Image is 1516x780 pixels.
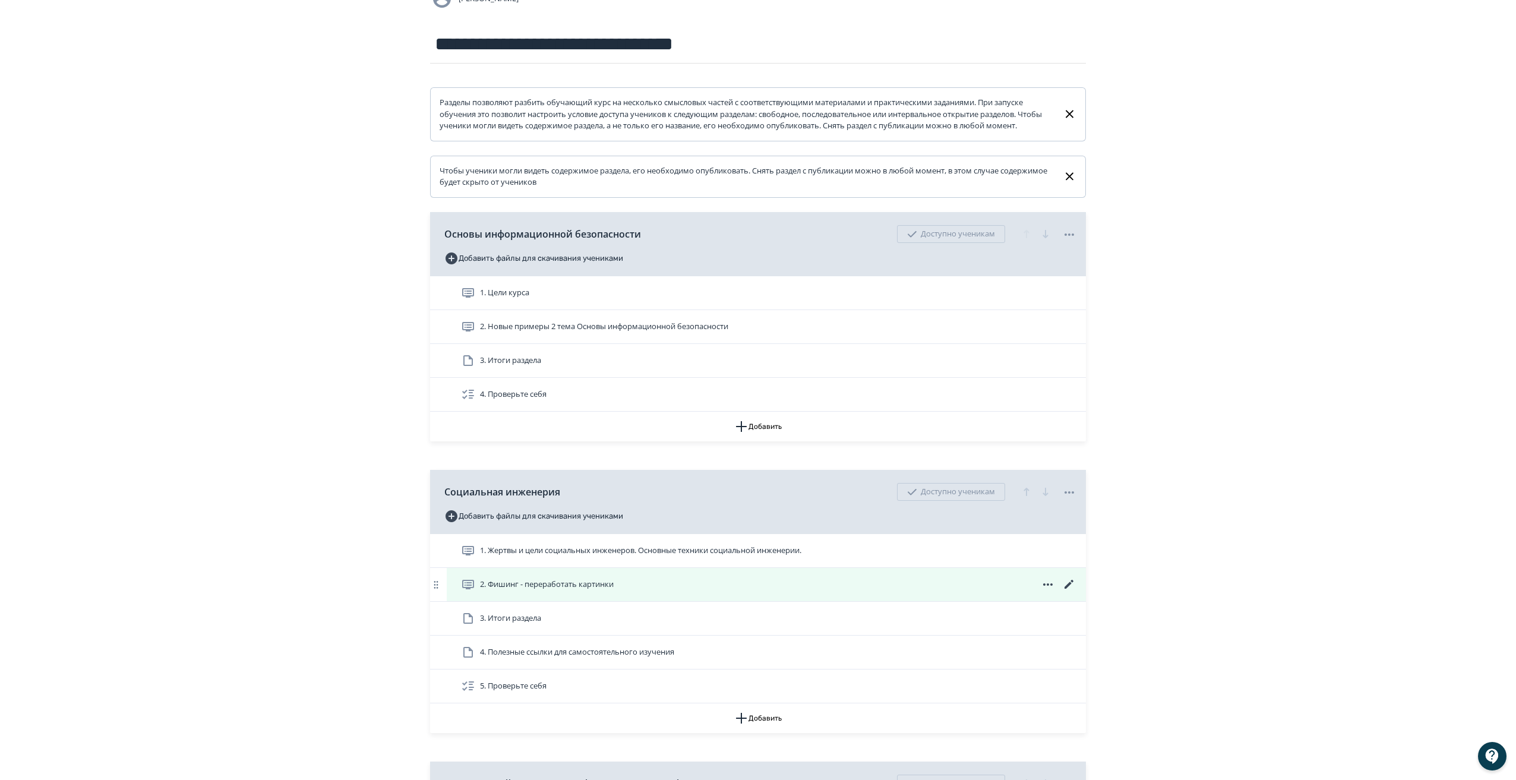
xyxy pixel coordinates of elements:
[430,636,1086,670] div: 4. Полезные ссылки для самостоятельного изучения
[430,276,1086,310] div: 1. Цели курса
[444,227,641,241] span: Основы информационной безопасности
[480,545,801,557] span: 1. Жертвы и цели социальных инженеров. Основные техники социальной инженерии.
[430,344,1086,378] div: 3. Итоги раздела
[480,646,674,658] span: 4. Полезные ссылки для самостоятельного изучения
[430,378,1086,412] div: 4. Проверьте себя
[480,579,614,590] span: 2. Фишинг - переработать картинки
[480,680,547,692] span: 5. Проверьте себя
[430,568,1086,602] div: 2. Фишинг - переработать картинки
[444,485,560,499] span: Социальная инженерия
[430,310,1086,344] div: 2. Новые примеры 2 тема Оcновы информационной безопасности
[430,534,1086,568] div: 1. Жертвы и цели социальных инженеров. Основные техники социальной инженерии.
[480,612,541,624] span: 3. Итоги раздела
[480,389,547,400] span: 4. Проверьте себя
[440,165,1053,188] div: Чтобы ученики могли видеть содержимое раздела, его необходимо опубликовать. Снять раздел с публик...
[480,321,728,333] span: 2. Новые примеры 2 тема Оcновы информационной безопасности
[440,97,1053,132] div: Разделы позволяют разбить обучающий курс на несколько смысловых частей с соответствующими материа...
[430,670,1086,703] div: 5. Проверьте себя
[897,483,1005,501] div: Доступно ученикам
[897,225,1005,243] div: Доступно ученикам
[430,412,1086,441] button: Добавить
[444,507,623,526] button: Добавить файлы для скачивания учениками
[480,355,541,367] span: 3. Итоги раздела
[430,602,1086,636] div: 3. Итоги раздела
[480,287,529,299] span: 1. Цели курса
[444,249,623,268] button: Добавить файлы для скачивания учениками
[430,703,1086,733] button: Добавить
